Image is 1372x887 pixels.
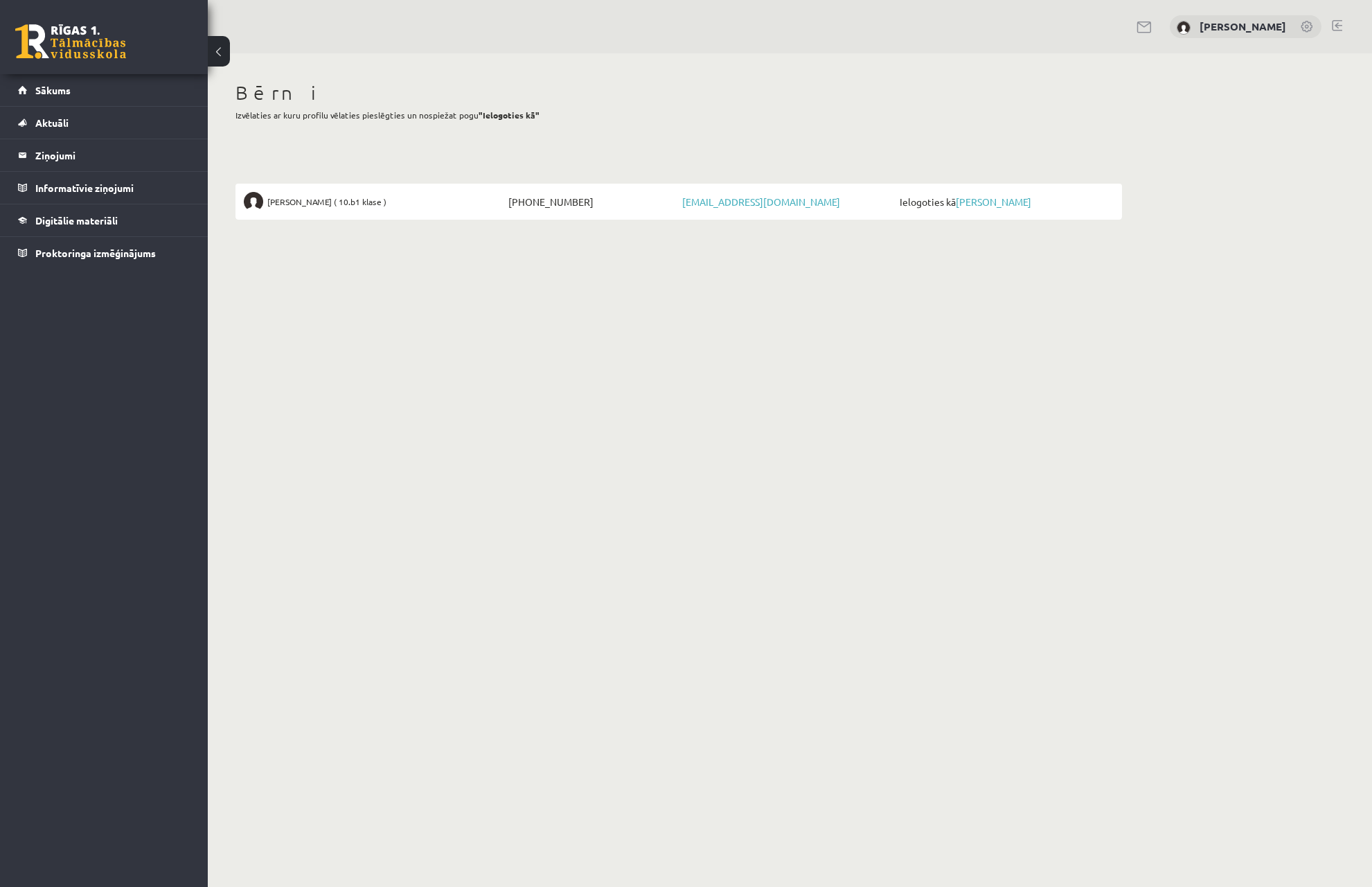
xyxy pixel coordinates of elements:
h1: Bērni [235,81,1122,105]
b: "Ielogoties kā" [479,109,540,121]
a: [PERSON_NAME] [956,195,1031,208]
img: Dmitrijs Kolmakovs [244,192,263,211]
a: Informatīvie ziņojumi [18,172,190,204]
a: Aktuāli [18,107,190,139]
a: Ziņojumi [18,139,190,171]
a: Digitālie materiāli [18,204,190,236]
span: [PHONE_NUMBER] [505,192,679,211]
span: Aktuāli [35,116,69,129]
a: [PERSON_NAME] [1200,19,1286,33]
span: Sākums [35,84,71,96]
legend: Informatīvie ziņojumi [35,172,190,204]
span: Ielogoties kā [896,192,1114,211]
span: [PERSON_NAME] ( 10.b1 klase ) [267,192,386,211]
span: Digitālie materiāli [35,214,118,227]
a: Sākums [18,74,190,106]
a: Rīgas 1. Tālmācības vidusskola [15,24,126,59]
span: Proktoringa izmēģinājums [35,247,156,259]
a: Proktoringa izmēģinājums [18,237,190,269]
legend: Ziņojumi [35,139,190,171]
p: Izvēlaties ar kuru profilu vēlaties pieslēgties un nospiežat pogu [235,109,1122,121]
a: [EMAIL_ADDRESS][DOMAIN_NAME] [682,195,840,208]
img: Vadims Kolmakovs [1177,21,1191,35]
